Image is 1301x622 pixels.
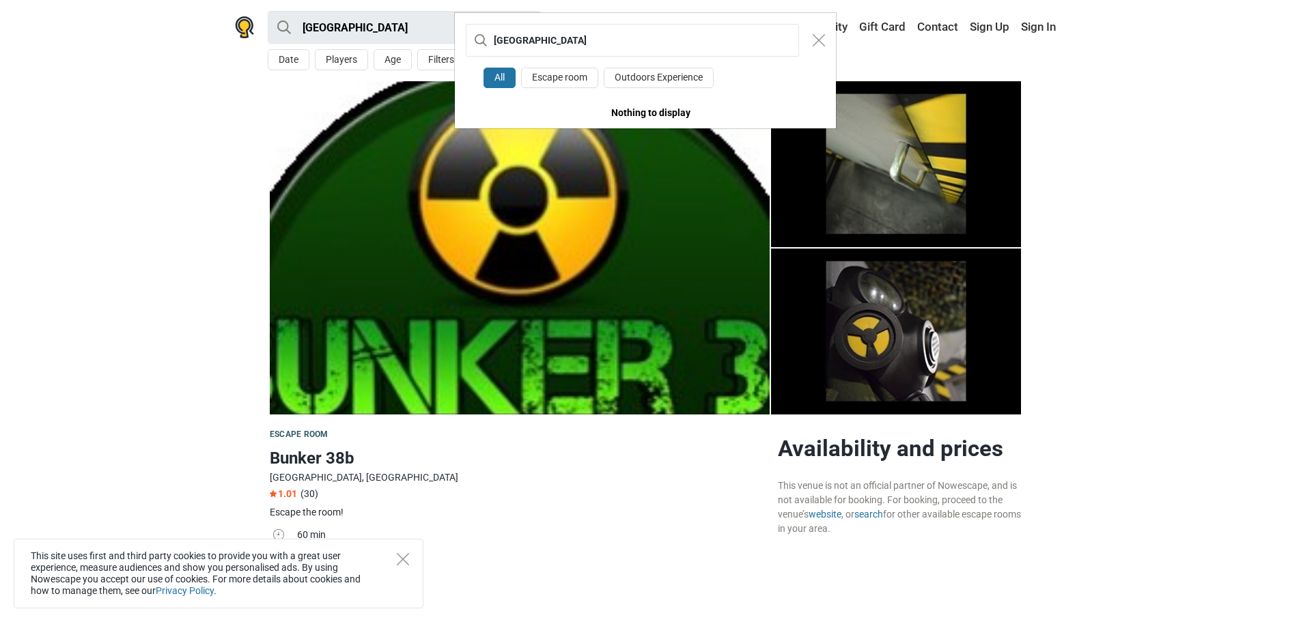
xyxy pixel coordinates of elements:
button: All [484,68,516,89]
img: Close modal [813,34,825,46]
button: Close modal [806,27,832,53]
div: Nothing to display [600,107,690,120]
button: Outdoors Experience [604,68,714,89]
input: try “London” [466,24,799,57]
button: Escape room [521,68,598,89]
